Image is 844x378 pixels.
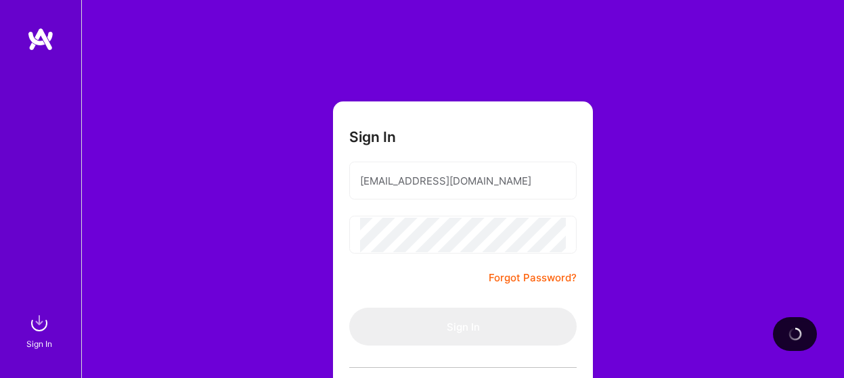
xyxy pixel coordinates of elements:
[360,164,566,198] input: Email...
[349,128,396,145] h3: Sign In
[26,310,53,337] img: sign in
[27,27,54,51] img: logo
[28,310,53,351] a: sign inSign In
[489,270,577,286] a: Forgot Password?
[349,308,577,346] button: Sign In
[787,326,803,342] img: loading
[26,337,52,351] div: Sign In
